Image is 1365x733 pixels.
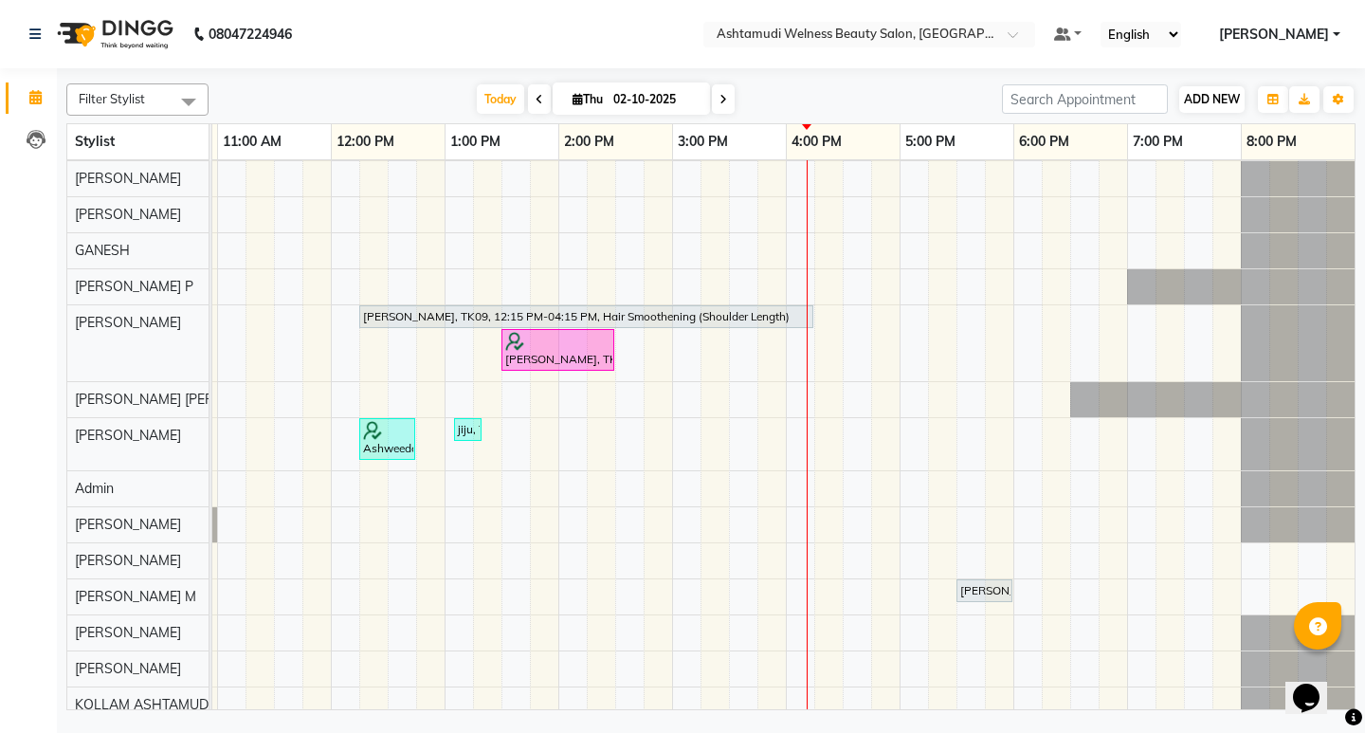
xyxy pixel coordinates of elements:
span: [PERSON_NAME] [75,516,181,533]
a: 3:00 PM [673,128,733,156]
a: 12:00 PM [332,128,399,156]
a: 4:00 PM [787,128,846,156]
span: [PERSON_NAME] M [75,588,196,605]
span: [PERSON_NAME] [PERSON_NAME] [75,391,291,408]
a: 7:00 PM [1128,128,1188,156]
input: Search Appointment [1002,84,1168,114]
button: ADD NEW [1179,86,1245,113]
a: 1:00 PM [446,128,505,156]
span: ADD NEW [1184,92,1240,106]
span: Today [477,84,524,114]
span: Admin [75,480,114,497]
a: 11:00 AM [218,128,286,156]
input: 2025-10-02 [608,85,702,114]
span: [PERSON_NAME] [1219,25,1329,45]
iframe: chat widget [1285,657,1346,714]
span: Stylist [75,133,115,150]
div: jiju, TK14, 01:05 PM-01:20 PM, Chin Threading [456,421,480,438]
a: 8:00 PM [1242,128,1301,156]
div: [PERSON_NAME], TK03, 05:30 PM-06:00 PM, [DEMOGRAPHIC_DATA] Normal Hair Cut [958,582,1010,599]
span: Thu [568,92,608,106]
span: [PERSON_NAME] [75,314,181,331]
span: KOLLAM ASHTAMUDI NEW [75,696,248,713]
span: [PERSON_NAME] [75,660,181,677]
a: 2:00 PM [559,128,619,156]
span: [PERSON_NAME] [75,206,181,223]
span: Filter Stylist [79,91,145,106]
div: [PERSON_NAME], TK09, 12:15 PM-04:15 PM, Hair Smoothening (Shoulder Length) [361,308,811,325]
img: logo [48,8,178,61]
span: GANESH [75,242,130,259]
span: [PERSON_NAME] [75,624,181,641]
div: [PERSON_NAME], TK12, 01:30 PM-02:30 PM, Aroma Pedicure [503,332,612,368]
b: 08047224946 [209,8,292,61]
span: [PERSON_NAME] [75,427,181,444]
div: Ashweeda, TK07, 12:15 PM-12:45 PM, Blow Dry Setting [361,421,413,457]
a: 6:00 PM [1014,128,1074,156]
span: [PERSON_NAME] [75,170,181,187]
a: 5:00 PM [901,128,960,156]
span: [PERSON_NAME] P [75,278,193,295]
span: [PERSON_NAME] [75,552,181,569]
